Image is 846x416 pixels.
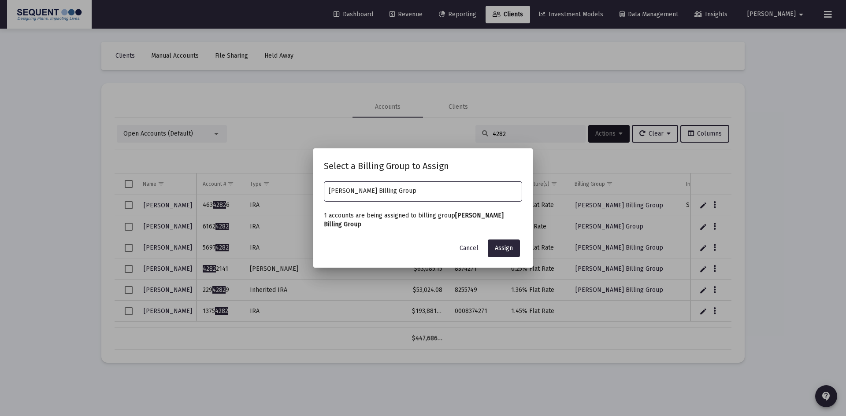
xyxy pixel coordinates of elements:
input: Select a billing group [329,188,518,195]
button: Assign [488,239,520,257]
h2: Select a Billing Group to Assign [324,159,522,173]
p: 1 accounts are being assigned to billing group [324,211,522,229]
button: Cancel [453,239,486,257]
span: Assign [495,244,513,252]
span: Cancel [460,244,479,252]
